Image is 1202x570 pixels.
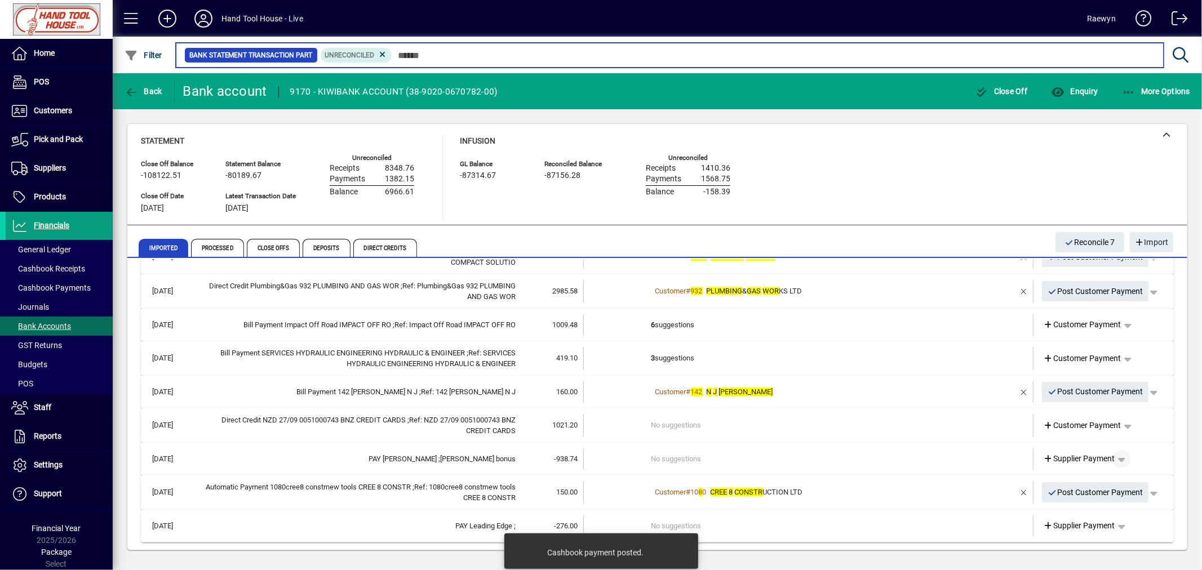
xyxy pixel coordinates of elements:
span: 1009.48 [552,320,578,329]
span: 2985.58 [552,287,578,295]
td: suggestions [651,347,968,370]
span: -87156.28 [544,171,580,180]
div: Cashbook payment posted. [547,547,644,558]
button: Filter [122,45,165,65]
span: [DATE] [141,204,164,213]
td: No suggestions [651,414,968,437]
span: -108122.51 [141,171,181,180]
em: [PERSON_NAME] [719,388,773,396]
a: Customer#932 [651,285,707,297]
span: Reconciled Balance [544,161,612,168]
span: 10 0 [691,488,707,496]
span: Deposits [303,239,351,257]
span: Customer Payment [1044,353,1121,364]
span: 1410.36 [701,164,730,173]
div: Bill Payment SERVICES HYDRAULIC ENGINEERING HYDRAULIC & ENGINEER Ref: SERVICES HYDRAULIC ENGINEER... [199,348,516,369]
span: Reconcile 7 [1064,233,1115,252]
span: GL Balance [460,161,527,168]
button: Reconcile 7 [1055,232,1124,252]
span: Payments [330,175,365,184]
span: Processed [191,239,244,257]
a: Home [6,39,113,68]
span: Balance [646,188,674,197]
button: Remove [1015,483,1033,501]
td: [DATE] [147,481,199,504]
button: Profile [185,8,221,29]
td: [DATE] [147,280,199,303]
span: Unreconciled [325,51,375,59]
a: Settings [6,451,113,479]
span: 160.00 [556,388,578,396]
span: -276.00 [554,522,578,530]
span: # [686,287,691,295]
span: Journals [11,302,49,311]
a: Journals [6,297,113,317]
em: N [707,388,712,396]
span: POS [34,77,49,86]
span: Close Off Balance [141,161,209,168]
td: [DATE] [147,381,199,403]
span: -938.74 [554,455,578,463]
span: 150.00 [556,488,578,496]
span: Customer [655,287,686,295]
div: Automatic Payment 1080cree8 constrnew tools CREE 8 CONSTR Ref: 1080cree8 constrnew tools CREE 8 C... [199,482,516,504]
div: PAY Leading Edge [199,520,516,532]
span: Receipts [330,164,360,173]
span: Post Customer Payment [1048,382,1143,401]
span: 1382.15 [385,175,414,184]
button: Enquiry [1048,81,1101,101]
a: Staff [6,394,113,422]
a: Supplier Payment [1039,516,1120,536]
app-page-header-button: Back [113,81,175,101]
a: POS [6,374,113,393]
span: Customer [655,488,686,496]
span: Close Off Date [141,193,209,200]
span: Close Off [975,87,1028,96]
span: Post Customer Payment [1048,483,1143,502]
em: 8 [729,488,733,496]
button: More Options [1119,81,1194,101]
button: Close Off [972,81,1031,101]
span: -87314.67 [460,171,496,180]
span: Filter [125,51,162,60]
a: Support [6,480,113,508]
a: Reports [6,422,113,451]
a: Customer Payment [1039,415,1126,435]
mat-expansion-panel-header: [DATE]PAY [PERSON_NAME] ;[PERSON_NAME] bonus-938.74No suggestionsSupplier Payment [141,443,1174,475]
a: Products [6,183,113,211]
button: Post Customer Payment [1042,281,1149,301]
div: PAY Cheri de Baugh cheri bonus [199,453,516,465]
a: Supplier Payment [1039,449,1120,469]
span: More Options [1122,87,1191,96]
td: No suggestions [651,448,968,470]
button: Add [149,8,185,29]
label: Unreconciled [352,154,392,162]
span: Bank Statement Transaction Part [189,50,313,61]
em: 8 [699,488,703,496]
span: -158.39 [703,188,730,197]
em: WOR [763,287,779,295]
span: Back [125,87,162,96]
mat-expansion-panel-header: [DATE]Direct Credit NZD 27/09 0051000743 BNZ CREDIT CARDS ;Ref: NZD 27/09 0051000743 BNZ CREDIT C... [141,408,1174,443]
mat-chip: Reconciliation Status: Unreconciled [321,48,392,63]
a: Customers [6,97,113,125]
mat-expansion-panel-header: [DATE]Direct Credit Plumbing&Gas 932 PLUMBING AND GAS WOR ;Ref: Plumbing&Gas 932 PLUMBING AND GAS... [141,274,1174,309]
span: GST Returns [11,341,62,350]
span: Customers [34,106,72,115]
span: Balance [330,188,358,197]
mat-expansion-panel-header: [DATE]Bill Payment 142 [PERSON_NAME] N J ;Ref: 142 [PERSON_NAME] N J160.00Customer#142N J [PERSON... [141,376,1174,408]
a: Customer Payment [1039,315,1126,335]
span: Post Customer Payment [1048,282,1143,301]
span: Statement Balance [225,161,296,168]
div: Raewyn [1087,10,1116,28]
span: Latest Transaction Date [225,193,296,200]
span: 1568.75 [701,175,730,184]
a: Knowledge Base [1127,2,1152,39]
td: [DATE] [147,347,199,370]
a: Customer#142 [651,386,707,398]
div: Bill Payment 142 MCCABE N J Ref: 142 MCCABE N J [199,386,516,398]
span: UCTION LTD [711,488,803,496]
span: Financials [34,221,69,230]
span: Package [41,547,72,556]
div: Bank account [183,82,267,100]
